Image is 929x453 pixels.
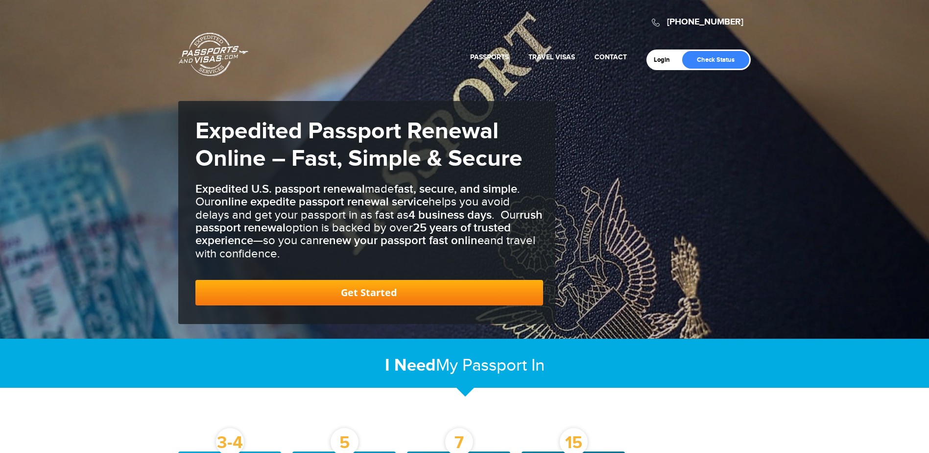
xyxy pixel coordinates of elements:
b: rush passport renewal [195,208,543,235]
b: online expedite passport renewal service [214,195,429,209]
strong: I Need [385,355,436,376]
b: Expedited U.S. passport renewal [195,182,365,196]
strong: Expedited Passport Renewal Online – Fast, Simple & Secure [195,117,523,173]
a: Contact [595,53,627,61]
a: Login [654,56,677,64]
span: Passport In [462,355,545,376]
h2: My [178,355,751,376]
a: Passports [470,53,509,61]
h3: made . Our helps you avoid delays and get your passport in as fast as . Our option is backed by o... [195,183,543,260]
a: [PHONE_NUMBER] [667,17,743,27]
a: Get Started [195,280,543,305]
a: Check Status [682,51,749,69]
a: Travel Visas [528,53,575,61]
b: 25 years of trusted experience [195,221,511,248]
b: fast, secure, and simple [394,182,517,196]
a: Passports & [DOMAIN_NAME] [179,32,248,76]
b: renew your passport fast online [319,233,484,248]
b: 4 business days [408,208,492,222]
